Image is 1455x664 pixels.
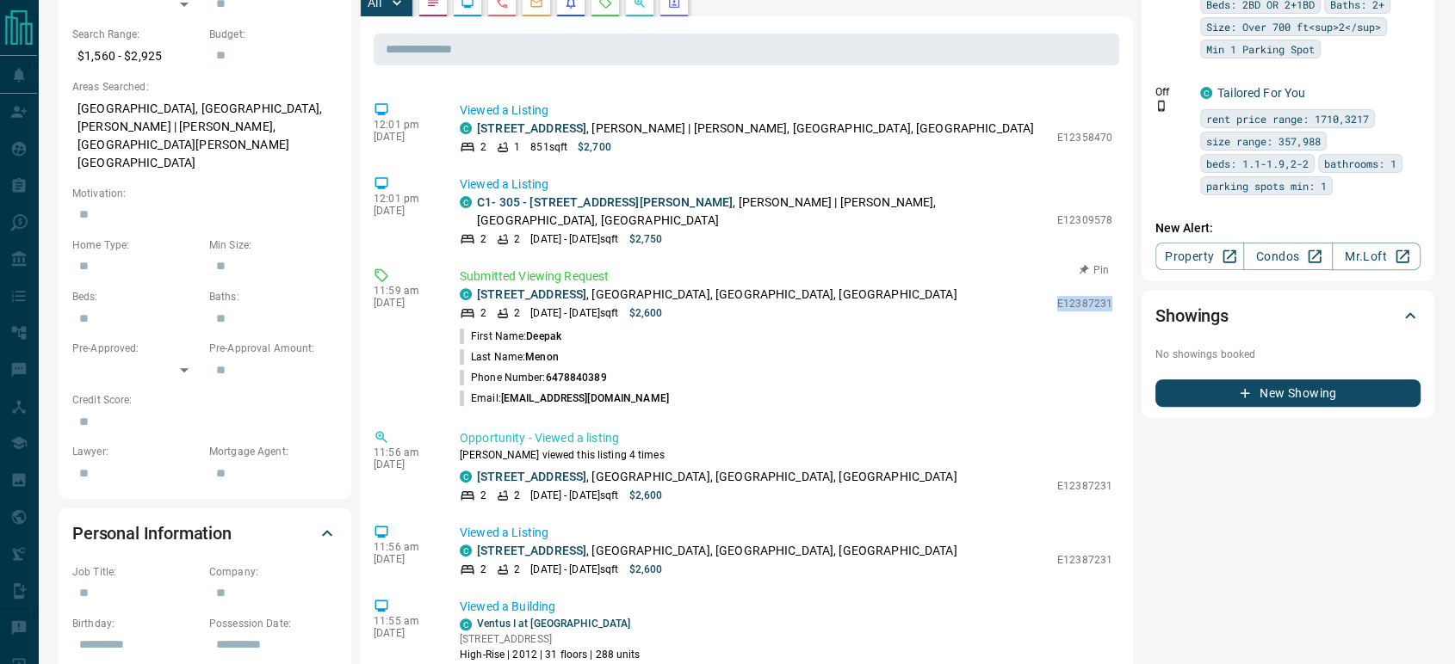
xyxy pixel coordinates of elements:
p: 2 [514,562,520,577]
span: Size: Over 700 ft<sup>2</sup> [1206,18,1381,35]
p: Job Title: [72,564,201,580]
p: E12358470 [1057,130,1112,145]
div: condos.ca [460,544,472,556]
p: [DATE] - [DATE] sqft [530,488,618,503]
a: Property [1155,243,1244,270]
p: Min Size: [209,237,337,253]
p: Company: [209,564,337,580]
p: 12:01 pm [374,119,434,131]
p: Viewed a Listing [460,101,1112,120]
p: [DATE] [374,458,434,470]
span: parking spots min: 1 [1206,177,1327,194]
p: [DATE] [374,131,434,143]
p: , [GEOGRAPHIC_DATA], [GEOGRAPHIC_DATA], [GEOGRAPHIC_DATA] [477,542,957,560]
span: Menon [525,351,559,363]
p: 11:59 am [374,285,434,297]
p: E12387231 [1057,552,1112,568]
div: condos.ca [460,470,472,483]
span: bathrooms: 1 [1324,155,1396,172]
p: [DATE] - [DATE] sqft [530,231,618,247]
p: Off [1155,84,1190,100]
div: Showings [1155,295,1421,336]
p: 2 [480,562,486,577]
p: Baths: [209,289,337,304]
p: Birthday: [72,616,201,631]
a: [STREET_ADDRESS] [477,287,586,301]
span: 6478840389 [545,372,606,384]
p: Viewed a Listing [460,175,1112,194]
div: Personal Information [72,513,337,554]
p: $1,560 - $2,925 [72,42,201,71]
p: 851 sqft [530,139,567,155]
p: 12:01 pm [374,193,434,205]
a: Condos [1243,243,1332,270]
a: Ventus I at [GEOGRAPHIC_DATA] [477,618,630,630]
a: [STREET_ADDRESS] [477,544,586,557]
p: , [PERSON_NAME] | [PERSON_NAME], [GEOGRAPHIC_DATA], [GEOGRAPHIC_DATA] [477,120,1034,138]
p: Viewed a Building [460,598,1112,616]
p: Areas Searched: [72,79,337,95]
div: condos.ca [1200,87,1212,99]
a: Tailored For You [1217,86,1305,100]
p: 2 [480,488,486,503]
p: 2 [480,139,486,155]
span: Min 1 Parking Spot [1206,40,1315,58]
p: $2,600 [628,562,662,577]
p: Email: [460,390,669,406]
p: Submitted Viewing Request [460,267,1112,286]
p: Home Type: [72,237,201,253]
p: Search Range: [72,27,201,42]
span: [EMAIL_ADDRESS][DOMAIN_NAME] [501,392,669,404]
button: New Showing [1155,379,1421,407]
p: [STREET_ADDRESS] [460,631,641,647]
p: Beds: [72,289,201,304]
p: Viewed a Listing [460,524,1112,542]
a: [STREET_ADDRESS] [477,121,586,135]
p: , [GEOGRAPHIC_DATA], [GEOGRAPHIC_DATA], [GEOGRAPHIC_DATA] [477,468,957,486]
div: condos.ca [460,196,472,208]
p: Possession Date: [209,616,337,631]
span: beds: 1.1-1.9,2-2 [1206,155,1309,172]
p: [DATE] - [DATE] sqft [530,562,618,577]
p: Phone Number: [460,370,607,385]
p: $2,750 [628,231,662,247]
p: $2,600 [628,305,662,321]
div: condos.ca [460,122,472,134]
p: [DATE] [374,297,434,309]
p: Mortgage Agent: [209,444,337,459]
p: E12309578 [1057,212,1112,228]
p: Pre-Approved: [72,341,201,356]
p: 2 [480,305,486,321]
p: 1 [514,139,520,155]
button: Pin [1069,262,1119,278]
p: 2 [480,231,486,247]
p: $2,600 [628,488,662,503]
div: condos.ca [460,618,472,630]
p: New Alert: [1155,219,1421,237]
p: 2 [514,231,520,247]
p: [PERSON_NAME] viewed this listing 4 times [460,447,1112,463]
p: 2 [514,305,520,321]
span: Deepak [526,330,561,342]
p: , [PERSON_NAME] | [PERSON_NAME], [GEOGRAPHIC_DATA], [GEOGRAPHIC_DATA] [477,194,1049,230]
p: E12387231 [1057,296,1112,311]
p: Lawyer: [72,444,201,459]
p: 2 [514,488,520,503]
h2: Personal Information [72,520,232,547]
h2: Showings [1155,302,1229,329]
span: size range: 357,988 [1206,132,1321,150]
p: Motivation: [72,186,337,201]
a: C1- 305 - [STREET_ADDRESS][PERSON_NAME] [477,195,733,209]
p: 11:56 am [374,541,434,553]
p: 11:56 am [374,446,434,458]
p: [DATE] - [DATE] sqft [530,305,618,321]
p: First Name: [460,329,561,344]
svg: Push Notification Only [1155,100,1167,112]
p: Last Name: [460,349,559,365]
p: Opportunity - Viewed a listing [460,429,1112,447]
div: condos.ca [460,288,472,300]
p: [GEOGRAPHIC_DATA], [GEOGRAPHIC_DATA], [PERSON_NAME] | [PERSON_NAME], [GEOGRAPHIC_DATA][PERSON_NAM... [72,95,337,177]
p: [DATE] [374,205,434,217]
p: 11:55 am [374,615,434,627]
p: , [GEOGRAPHIC_DATA], [GEOGRAPHIC_DATA], [GEOGRAPHIC_DATA] [477,286,957,304]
